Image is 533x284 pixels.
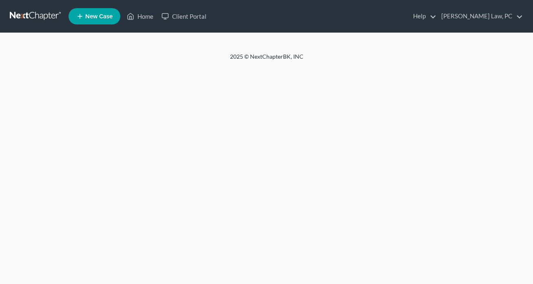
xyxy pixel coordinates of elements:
[157,9,210,24] a: Client Portal
[69,8,120,24] new-legal-case-button: New Case
[437,9,523,24] a: [PERSON_NAME] Law, PC
[409,9,436,24] a: Help
[123,9,157,24] a: Home
[34,53,499,67] div: 2025 © NextChapterBK, INC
